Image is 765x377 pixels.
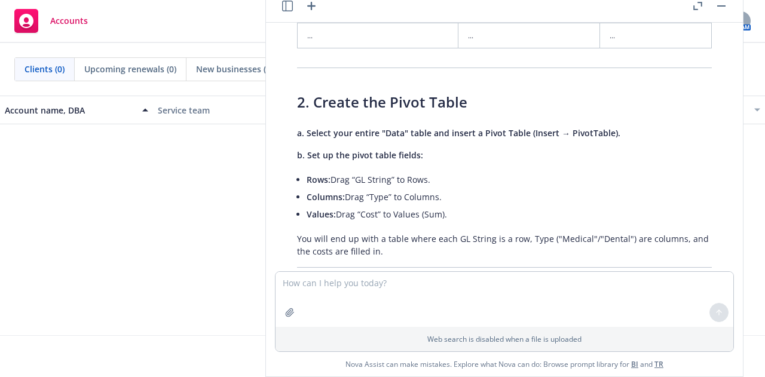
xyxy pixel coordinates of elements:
span: b. Set up the pivot table fields: [297,149,423,161]
span: Accounts [50,16,88,26]
li: Drag “Cost” to Values (Sum). [307,206,712,223]
span: Nova Assist can make mistakes. Explore what Nova can do: Browse prompt library for and [271,352,738,376]
span: New businesses (0) [196,63,273,75]
h3: 2. Create the Pivot Table [297,92,712,112]
a: TR [654,359,663,369]
p: Web search is disabled when a file is uploaded [283,334,726,344]
td: ... [599,23,711,48]
li: Drag “GL String” to Rows. [307,171,712,188]
span: Upcoming renewals (0) [84,63,176,75]
span: Clients (0) [25,63,65,75]
div: Service team [158,104,301,117]
span: Values: [307,209,336,220]
div: Account name, DBA [5,104,135,117]
p: You will end up with a table where each GL String is a row, Type ("Medical"/"Dental") are columns... [297,232,712,258]
td: ... [298,23,458,48]
li: Drag “Type” to Columns. [307,188,712,206]
a: Accounts [10,4,93,38]
span: a. Select your entire "Data" table and insert a Pivot Table (Insert → PivotTable). [297,127,620,139]
button: Service team [153,96,306,124]
a: BI [631,359,638,369]
span: Columns: [307,191,345,203]
td: ... [458,23,599,48]
span: Rows: [307,174,331,185]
